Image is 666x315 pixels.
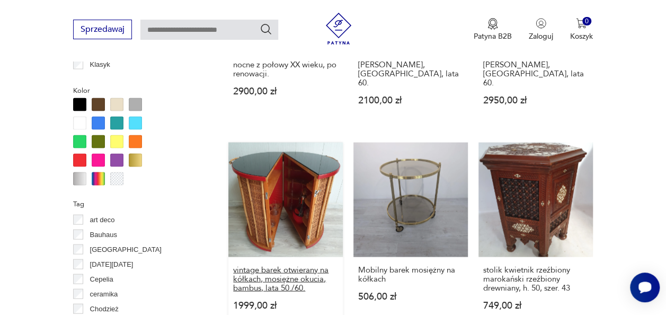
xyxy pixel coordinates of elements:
[483,301,588,310] p: 749,00 zł
[233,51,338,78] h3: Vintage drewniane stoliki nocne z połowy XX wieku, po renowacji.
[582,17,591,26] div: 0
[358,265,463,283] h3: Mobilny barek mosiężny na kółkach
[90,243,162,255] p: [GEOGRAPHIC_DATA]
[474,18,512,41] a: Ikona medaluPatyna B2B
[570,18,593,41] button: 0Koszyk
[73,20,132,39] button: Sprzedawaj
[358,292,463,301] p: 506,00 zł
[474,18,512,41] button: Patyna B2B
[90,214,115,225] p: art deco
[73,84,203,96] p: Kolor
[233,86,338,95] p: 2900,00 zł
[323,13,354,45] img: Patyna - sklep z meblami i dekoracjami vintage
[576,18,587,29] img: Ikona koszyka
[233,265,338,292] h3: vintage barek otwierany na kółkach, mosiężne okucia, bambus, lata 50./60.
[358,95,463,104] p: 2100,00 zł
[483,51,588,87] h3: Komplet trzech stolików, [PERSON_NAME], [GEOGRAPHIC_DATA], lata 60.
[529,18,553,41] button: Zaloguj
[529,31,553,41] p: Zaloguj
[90,58,110,70] p: Klasyk
[90,288,118,300] p: ceramika
[90,303,119,314] p: Chodzież
[90,229,117,240] p: Bauhaus
[358,51,463,87] h3: Stolik kawowy, [PERSON_NAME], [GEOGRAPHIC_DATA], lata 60.
[630,273,660,302] iframe: Smartsupp widget button
[73,198,203,209] p: Tag
[570,31,593,41] p: Koszyk
[487,18,498,30] img: Ikona medalu
[260,23,272,36] button: Szukaj
[73,27,132,34] a: Sprzedawaj
[474,31,512,41] p: Patyna B2B
[233,301,338,310] p: 1999,00 zł
[483,265,588,292] h3: stolik kwietnik rzeźbiony marokański rzeźbiony drewniany, h. 50, szer. 43
[90,273,113,285] p: Cepelia
[90,258,134,270] p: [DATE][DATE]
[483,95,588,104] p: 2950,00 zł
[536,18,546,29] img: Ikonka użytkownika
